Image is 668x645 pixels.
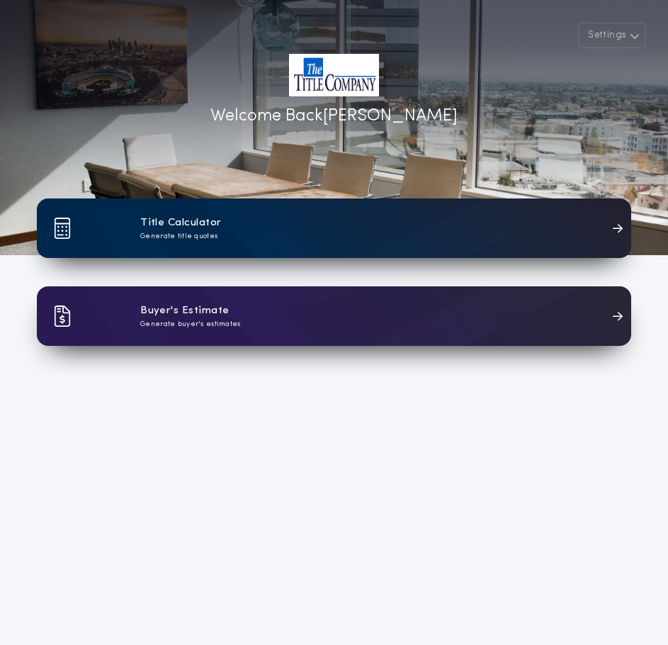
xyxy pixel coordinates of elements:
[140,231,217,242] p: Generate title quotes
[54,218,71,239] img: card icon
[289,54,379,96] img: account-logo
[579,23,645,48] button: Settings
[37,198,631,258] a: card iconTitle CalculatorGenerate title quotes
[210,103,458,129] p: Welcome Back [PERSON_NAME]
[140,319,241,330] p: Generate buyer's estimates
[54,305,71,327] img: card icon
[140,215,221,231] h1: Title Calculator
[140,303,229,319] h1: Buyer's Estimate
[37,286,631,346] a: card iconBuyer's EstimateGenerate buyer's estimates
